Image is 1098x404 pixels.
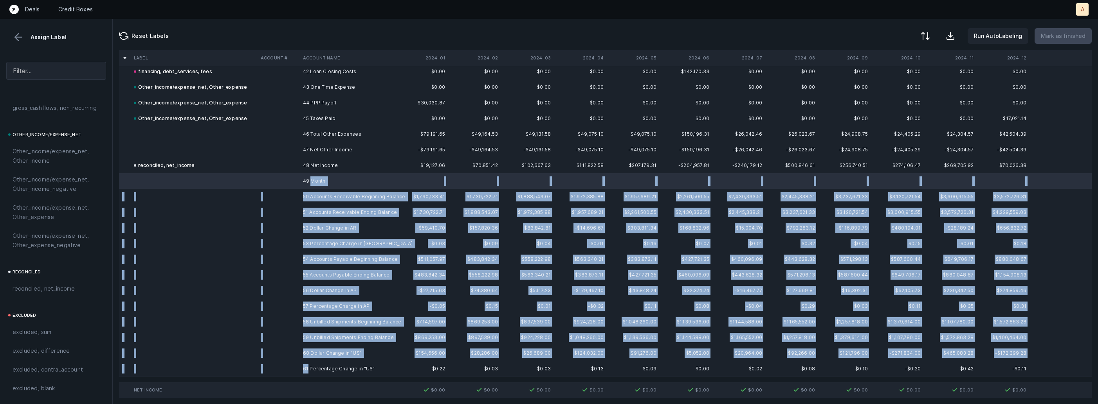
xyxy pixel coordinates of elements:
td: $383,873.11 [607,251,660,267]
td: -$0.05 [395,298,448,314]
td: $0.00 [765,64,818,79]
td: -$0.01 [554,236,607,251]
img: 7413b82b75c0d00168ab4a076994095f.svg [422,385,431,395]
td: 54 Accounts Payable Beginning Balance [300,251,395,267]
td: $1,257,818.00 [765,330,818,345]
td: $0.00 [554,95,607,111]
img: 7413b82b75c0d00168ab4a076994095f.svg [739,385,748,395]
td: $154,656.00 [395,345,448,361]
img: 7413b82b75c0d00168ab4a076994095f.svg [1003,385,1012,395]
td: $1,107,780.00 [924,314,977,330]
td: -$0.04 [818,236,871,251]
th: 2024-03 [501,50,554,66]
td: $1,154,908.13 [977,267,1029,283]
td: $157,820.36 [448,220,501,236]
td: $1,257,818.00 [818,314,871,330]
td: $2,445,338.21 [765,189,818,205]
td: -$49,075.10 [607,142,660,158]
td: $0.00 [554,64,607,79]
td: $869,253.00 [448,314,501,330]
span: excluded, sum [13,327,51,337]
td: $0.29 [765,298,818,314]
td: $168,832.96 [660,220,712,236]
td: $0.00 [818,64,871,79]
td: $0.00 [395,111,448,126]
td: $15,004.70 [712,220,765,236]
td: $28,286.00 [448,345,501,361]
td: $121,796.00 [818,345,871,361]
td: $16,302.31 [818,283,871,298]
th: 2024-09 [818,50,871,66]
td: $17,021.14 [977,111,1029,126]
td: $0.00 [501,64,554,79]
td: $42,504.39 [977,126,1029,142]
td: $563,340.21 [554,251,607,267]
td: $3,572,726.31 [977,189,1029,205]
img: 7413b82b75c0d00168ab4a076994095f.svg [844,385,854,395]
td: $0.00 [501,111,554,126]
td: $480,194.01 [871,220,924,236]
td: 59 Unbilled Shipments Ending Balance [300,330,395,345]
td: $3,572,726.31 [924,205,977,220]
th: Account # [258,50,300,66]
td: $83,842.81 [501,220,554,236]
td: $383,873.11 [554,267,607,283]
td: $1,572,863.28 [977,314,1029,330]
td: $0.35 [924,298,977,314]
td: $0.00 [660,361,712,377]
td: $427,721.35 [607,267,660,283]
p: Deals [25,5,40,13]
td: $1,730,722.71 [448,189,501,205]
td: $3,237,621.33 [765,205,818,220]
td: $256,740.51 [818,158,871,173]
td: 52 Dollar Change in AR [300,220,395,236]
td: $483,842.34 [395,267,448,283]
td: 48 Net Income [300,158,395,173]
td: $0.00 [818,95,871,111]
td: -$14,696.67 [554,220,607,236]
td: $0.00 [977,95,1029,111]
td: $0.00 [607,64,660,79]
td: -$172,399.28 [977,345,1029,361]
img: 7413b82b75c0d00168ab4a076994095f.svg [950,385,959,395]
td: -$42,504.39 [977,142,1029,158]
td: -$240,179.12 [712,158,765,173]
td: $897,539.00 [501,314,554,330]
td: $70,851.42 [448,158,501,173]
td: $0.00 [871,95,924,111]
td: $880,048.67 [977,251,1029,267]
th: 2024-01 [395,50,448,66]
span: reconciled [13,267,41,277]
td: $0.00 [448,79,501,95]
td: $26,689.00 [501,345,554,361]
td: $5,052.00 [660,345,712,361]
td: $558,222.98 [448,267,501,283]
td: $0.07 [660,236,712,251]
td: $1,572,863.28 [924,330,977,345]
td: -$26,042.46 [712,142,765,158]
th: 2024-07 [712,50,765,66]
div: Other_income/expense_net, Other_expense [134,98,247,108]
td: $2,430,333.51 [712,189,765,205]
td: -$16,467.77 [712,283,765,298]
td: $649,706.17 [871,267,924,283]
td: $0.00 [871,79,924,95]
td: 50 Accounts Receivable Beginning Balance [300,189,395,205]
td: $897,539.00 [448,330,501,345]
td: $303,811.34 [607,220,660,236]
td: $0.01 [712,236,765,251]
td: 44 PPP Payoff [300,95,395,111]
td: -$26,023.67 [765,142,818,158]
td: $0.00 [765,79,818,95]
th: 2024-11 [924,50,977,66]
td: $792,283.12 [765,220,818,236]
td: $571,298.13 [818,251,871,267]
td: $0.00 [501,95,554,111]
td: 58 Unbilled Shipments Beginning Balance [300,314,395,330]
td: $20,964.00 [712,345,765,361]
span: Other_income/expense_net, Other_expense [13,203,100,222]
td: $0.00 [501,79,554,95]
td: $587,600.44 [818,267,871,283]
span: Other_income/expense_net, Other_expense_negative [13,231,100,250]
td: 60 Dollar Change in "US" [300,345,395,361]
